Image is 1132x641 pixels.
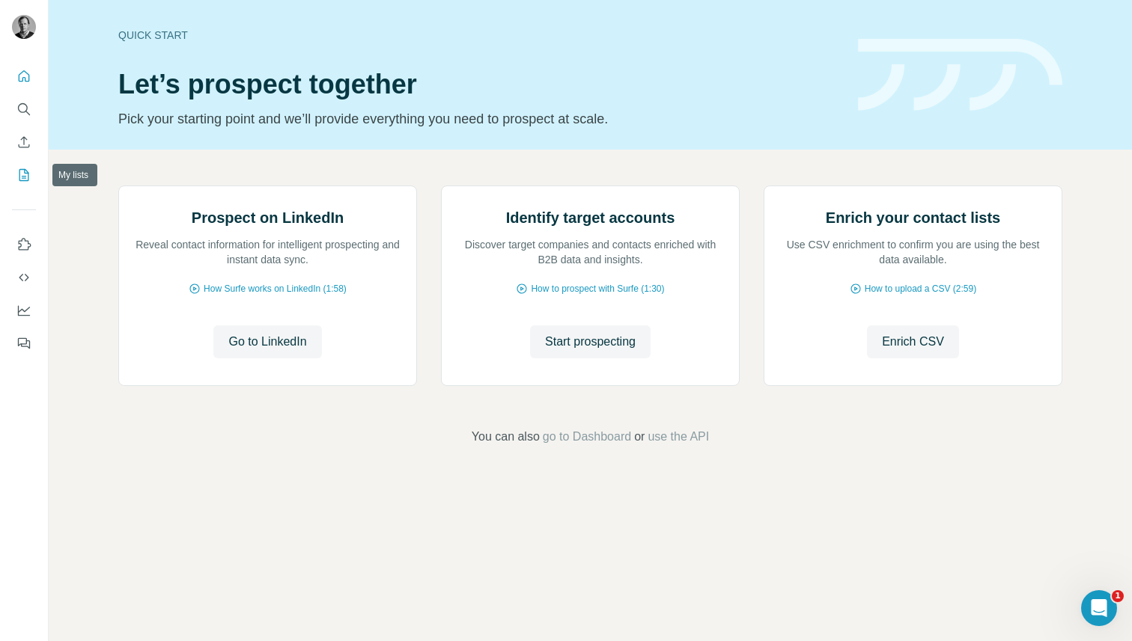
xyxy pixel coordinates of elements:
img: banner [858,39,1062,111]
button: use the API [648,428,709,446]
button: My lists [12,162,36,188]
button: Search [12,96,36,123]
button: Go to LinkedIn [213,325,321,358]
button: Use Surfe API [12,264,36,291]
button: Use Surfe on LinkedIn [12,231,36,258]
span: Go to LinkedIn [228,333,306,351]
p: Pick your starting point and we’ll provide everything you need to prospect at scale. [118,108,840,129]
div: Quick start [118,28,840,43]
h2: Enrich your contact lists [826,207,1000,228]
button: Feedback [12,330,36,357]
p: Discover target companies and contacts enriched with B2B data and insights. [457,237,724,267]
span: 1 [1112,590,1124,602]
p: Reveal contact information for intelligent prospecting and instant data sync. [134,237,401,267]
span: How to prospect with Surfe (1:30) [531,282,664,295]
button: Enrich CSV [867,325,959,358]
button: Enrich CSV [12,129,36,156]
span: How Surfe works on LinkedIn (1:58) [204,282,347,295]
span: How to upload a CSV (2:59) [865,282,976,295]
img: Avatar [12,15,36,39]
p: Use CSV enrichment to confirm you are using the best data available. [779,237,1047,267]
button: Dashboard [12,297,36,324]
span: Enrich CSV [882,333,944,351]
button: go to Dashboard [543,428,631,446]
button: Start prospecting [530,325,651,358]
span: Start prospecting [545,333,636,351]
h1: Let’s prospect together [118,70,840,99]
button: Quick start [12,63,36,90]
span: or [634,428,645,446]
h2: Identify target accounts [506,207,675,228]
h2: Prospect on LinkedIn [192,207,344,228]
span: You can also [472,428,540,446]
iframe: Intercom live chat [1081,590,1117,626]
